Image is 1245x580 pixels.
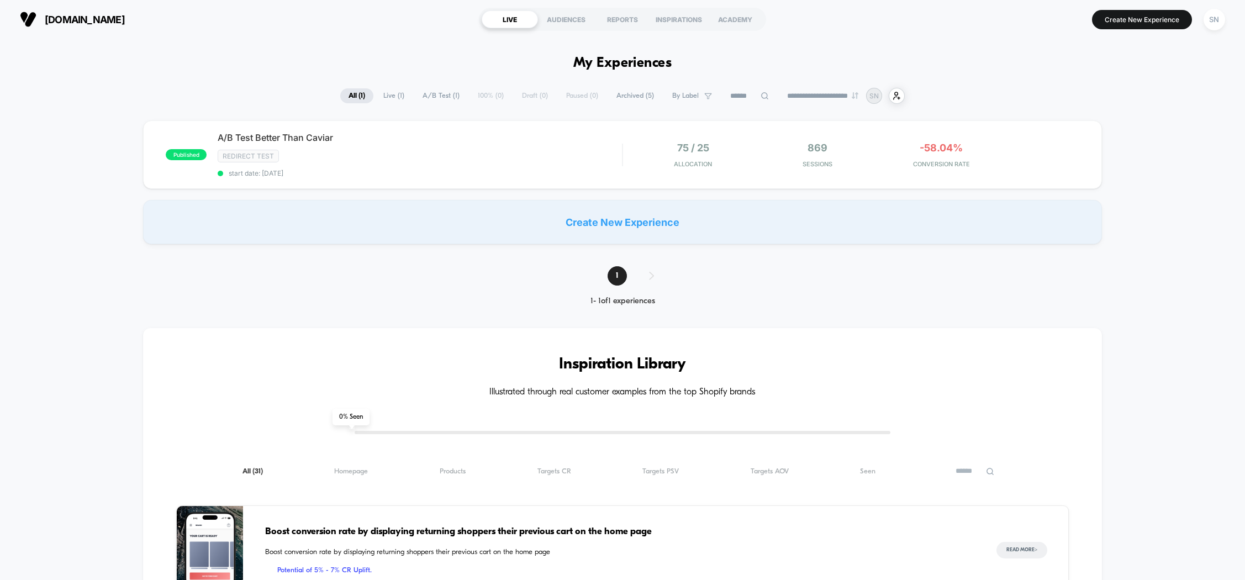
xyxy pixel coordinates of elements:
[751,467,789,476] span: Targets AOV
[45,14,125,25] span: [DOMAIN_NAME]
[608,88,662,103] span: Archived ( 5 )
[808,142,827,154] span: 869
[996,542,1047,558] button: Read More>
[573,55,672,71] h1: My Experiences
[265,565,974,576] span: Potential of 5% - 7% CR Uplift.
[920,142,963,154] span: -58.04%
[677,142,709,154] span: 75 / 25
[242,467,263,476] span: All
[176,387,1069,398] h4: Illustrated through real customer examples from the top Shopify brands
[674,160,712,168] span: Allocation
[375,88,413,103] span: Live ( 1 )
[537,467,571,476] span: Targets CR
[758,160,877,168] span: Sessions
[672,92,699,100] span: By Label
[17,10,128,28] button: [DOMAIN_NAME]
[1092,10,1192,29] button: Create New Experience
[482,10,538,28] div: LIVE
[642,467,679,476] span: Targets PSV
[265,547,974,558] span: Boost conversion rate by displaying returning shoppers their previous cart on the home page
[143,200,1102,244] div: Create New Experience
[707,10,763,28] div: ACADEMY
[440,467,466,476] span: Products
[252,468,263,475] span: ( 31 )
[852,92,858,99] img: end
[594,10,651,28] div: REPORTS
[218,132,622,143] span: A/B Test Better Than Caviar
[651,10,707,28] div: INSPIRATIONS
[176,356,1069,373] h3: Inspiration Library
[20,11,36,28] img: Visually logo
[569,297,676,306] div: 1 - 1 of 1 experiences
[265,525,974,539] span: Boost conversion rate by displaying returning shoppers their previous cart on the home page
[334,467,368,476] span: Homepage
[218,169,622,177] span: start date: [DATE]
[538,10,594,28] div: AUDIENCES
[414,88,468,103] span: A/B Test ( 1 )
[869,92,879,100] p: SN
[218,150,279,162] span: Redirect Test
[608,266,627,286] span: 1
[1200,8,1228,31] button: SN
[333,409,370,425] span: 0 % Seen
[166,149,207,160] span: published
[860,467,875,476] span: Seen
[882,160,1001,168] span: CONVERSION RATE
[1204,9,1225,30] div: SN
[340,88,373,103] span: All ( 1 )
